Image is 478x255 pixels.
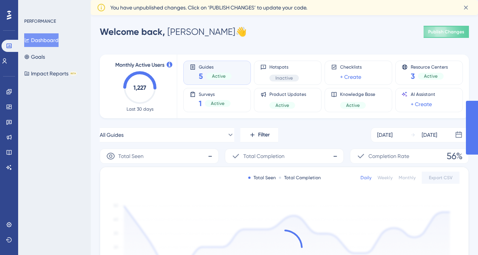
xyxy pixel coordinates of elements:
button: Impact ReportsBETA [24,67,77,80]
span: Welcome back, [100,26,165,37]
button: Export CSV [422,172,459,184]
span: Monthly Active Users [115,61,164,70]
span: 56% [447,150,463,162]
span: Resource Centers [411,64,448,69]
a: + Create [411,100,432,109]
span: Inactive [275,75,293,81]
span: 1 [199,98,202,109]
span: Active [212,73,226,79]
iframe: UserGuiding AI Assistant Launcher [446,225,469,248]
span: Active [346,102,360,108]
button: Dashboard [24,33,59,47]
span: AI Assistant [411,91,435,97]
span: Export CSV [429,175,453,181]
button: Publish Changes [424,26,469,38]
text: 1,227 [133,84,146,91]
div: BETA [70,72,77,75]
div: Total Seen [248,175,276,181]
span: - [333,150,337,162]
span: Publish Changes [428,29,464,35]
span: Product Updates [269,91,306,97]
div: PERFORMANCE [24,18,56,24]
span: - [208,150,212,162]
div: [PERSON_NAME] 👋 [100,26,247,38]
span: Total Completion [243,152,285,161]
div: Monthly [399,175,416,181]
span: 5 [199,71,203,81]
button: All Guides [100,127,234,142]
div: Daily [360,175,371,181]
a: + Create [340,72,361,81]
div: [DATE] [422,130,437,139]
button: Filter [240,127,278,142]
span: Filter [258,130,270,139]
span: Surveys [199,91,230,97]
span: You have unpublished changes. Click on ‘PUBLISH CHANGES’ to update your code. [110,3,307,12]
button: Goals [24,50,45,64]
span: Last 30 days [127,106,153,112]
span: Hotspots [269,64,299,70]
span: Total Seen [118,152,144,161]
span: 3 [411,71,415,81]
div: Total Completion [279,175,321,181]
span: Active [275,102,289,108]
div: Weekly [377,175,393,181]
span: Checklists [340,64,362,70]
div: [DATE] [377,130,393,139]
span: All Guides [100,130,124,139]
span: Active [424,73,438,79]
span: Completion Rate [368,152,409,161]
span: Active [211,100,224,106]
span: Knowledge Base [340,91,375,97]
span: Guides [199,64,232,69]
